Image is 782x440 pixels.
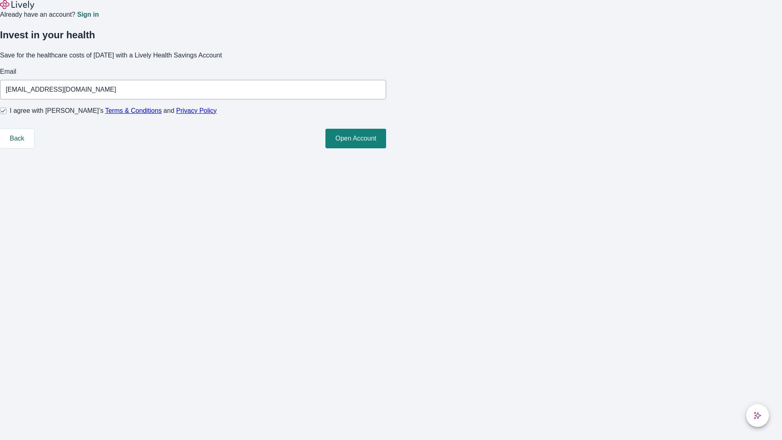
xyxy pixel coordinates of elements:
a: Terms & Conditions [105,107,162,114]
button: chat [746,404,769,427]
span: I agree with [PERSON_NAME]’s and [10,106,217,116]
a: Privacy Policy [176,107,217,114]
button: Open Account [325,129,386,148]
a: Sign in [77,11,99,18]
svg: Lively AI Assistant [753,411,762,420]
